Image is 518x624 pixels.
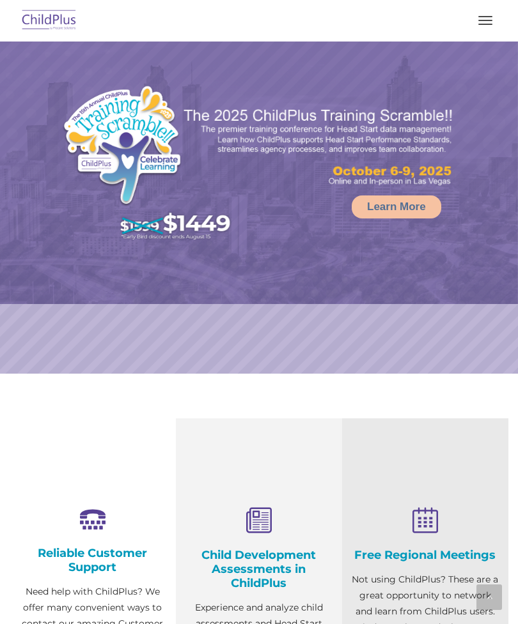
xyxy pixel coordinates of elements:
[352,548,499,562] h4: Free Regional Meetings
[19,546,166,574] h4: Reliable Customer Support
[352,195,441,218] a: Learn More
[185,548,333,590] h4: Child Development Assessments in ChildPlus
[19,6,79,36] img: ChildPlus by Procare Solutions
